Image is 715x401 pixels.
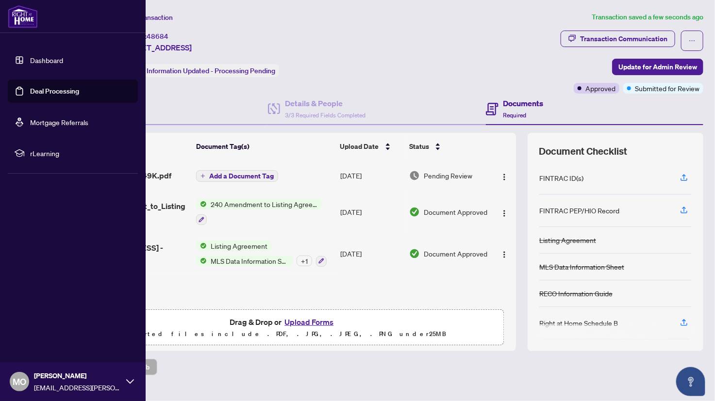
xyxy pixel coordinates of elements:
[13,375,26,388] span: MO
[405,133,492,160] th: Status
[336,191,405,233] td: [DATE]
[500,173,508,181] img: Logo
[68,328,498,340] p: Supported files include .PDF, .JPG, .JPEG, .PNG under 25 MB
[689,37,696,44] span: ellipsis
[200,174,205,178] span: plus
[196,170,278,182] button: Add a Document Tag
[340,141,379,152] span: Upload Date
[147,66,275,75] span: Information Updated - Processing Pending
[539,173,583,183] div: FINTRAC ID(s)
[500,251,508,258] img: Logo
[30,56,63,64] a: Dashboard
[297,256,312,266] div: + 1
[196,170,278,182] button: Add a Document Tag
[120,42,192,53] span: [STREET_ADDRESS]
[635,83,699,94] span: Submitted for Review
[409,248,420,259] img: Document Status
[424,248,487,259] span: Document Approved
[539,144,628,158] span: Document Checklist
[196,256,207,266] img: Status Icon
[500,209,508,217] img: Logo
[34,370,121,381] span: [PERSON_NAME]
[196,199,322,225] button: Status Icon240 Amendment to Listing Agreement - Authority to Offer for Sale Price Change/Extensio...
[424,207,487,217] span: Document Approved
[34,382,121,393] span: [EMAIL_ADDRESS][PERSON_NAME][DOMAIN_NAME]
[209,173,274,179] span: Add a Document Tag
[592,12,703,23] article: Transaction saved a few seconds ago
[121,13,173,22] span: View Transaction
[539,235,596,245] div: Listing Agreement
[63,310,504,346] span: Drag & Drop orUpload FormsSupported files include .PDF, .JPG, .JPEG, .PNG under25MB
[539,318,618,328] div: Right at Home Schedule B
[196,199,207,209] img: Status Icon
[285,112,366,119] span: 3/3 Required Fields Completed
[424,170,472,181] span: Pending Review
[497,168,512,183] button: Logo
[207,199,322,209] span: 240 Amendment to Listing Agreement - Authority to Offer for Sale Price Change/Extension/Amendment(s)
[409,141,429,152] span: Status
[409,170,420,181] img: Document Status
[503,112,527,119] span: Required
[539,288,613,299] div: RECO Information Guide
[336,133,405,160] th: Upload Date
[30,87,79,96] a: Deal Processing
[207,241,271,251] span: Listing Agreement
[282,316,336,328] button: Upload Forms
[336,233,405,274] td: [DATE]
[561,31,675,47] button: Transaction Communication
[612,59,703,75] button: Update for Admin Review
[147,32,168,41] span: 48684
[196,241,327,267] button: Status IconListing AgreementStatus IconMLS Data Information Sheet+1
[285,97,366,109] h4: Details & People
[230,316,336,328] span: Drag & Drop or
[8,5,38,28] img: logo
[580,31,667,47] div: Transaction Communication
[30,148,131,159] span: rLearning
[192,133,336,160] th: Document Tag(s)
[196,241,207,251] img: Status Icon
[336,160,405,191] td: [DATE]
[539,205,619,216] div: FINTRAC PEP/HIO Record
[676,367,705,396] button: Open asap
[618,59,697,75] span: Update for Admin Review
[585,83,615,94] span: Approved
[30,118,88,127] a: Mortgage Referrals
[120,64,279,77] div: Status:
[539,261,624,272] div: MLS Data Information Sheet
[409,207,420,217] img: Document Status
[207,256,293,266] span: MLS Data Information Sheet
[497,246,512,261] button: Logo
[497,204,512,220] button: Logo
[503,97,544,109] h4: Documents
